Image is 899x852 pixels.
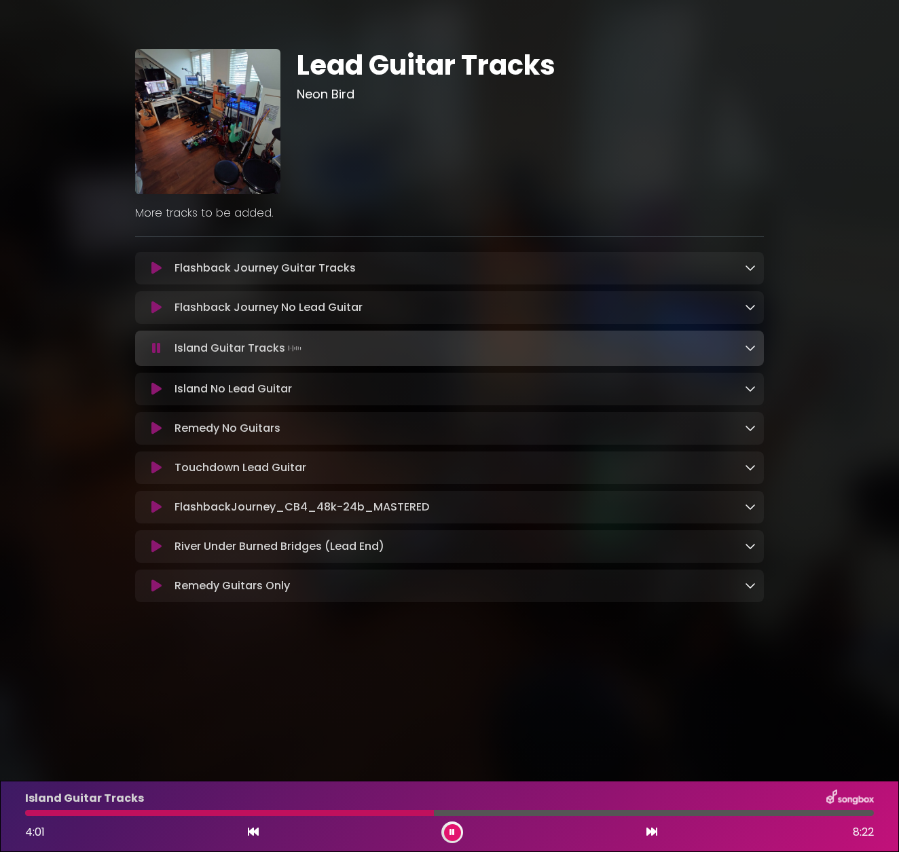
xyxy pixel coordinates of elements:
img: rmArDJfHT6qm0tY6uTOw [135,49,280,194]
p: More tracks to be added. [135,205,764,221]
p: Flashback Journey No Lead Guitar [175,299,363,316]
p: Island Guitar Tracks [175,339,304,358]
p: FlashbackJourney_CB4_48k-24b_MASTERED [175,499,429,515]
img: waveform4.gif [285,339,304,358]
p: Touchdown Lead Guitar [175,460,306,476]
p: Remedy No Guitars [175,420,280,437]
p: Island No Lead Guitar [175,381,292,397]
p: Flashback Journey Guitar Tracks [175,260,356,276]
p: Remedy Guitars Only [175,578,290,594]
h1: Lead Guitar Tracks [297,49,765,81]
p: River Under Burned Bridges (Lead End) [175,538,384,555]
h3: Neon Bird [297,87,765,102]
